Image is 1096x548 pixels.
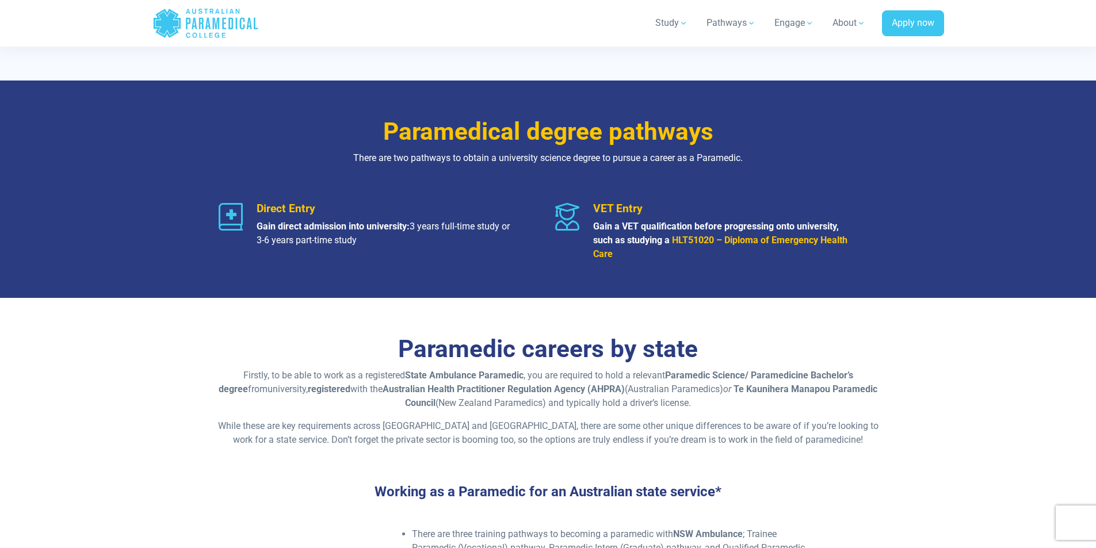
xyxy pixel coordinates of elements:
[257,202,315,215] span: Direct Entry
[593,235,847,259] a: HLT51020 – Diploma of Emergency Health Care
[767,7,821,39] a: Engage
[219,370,853,394] strong: Paramedic Science/ Paramedicine Bachelor’s degree
[405,370,524,381] strong: State Ambulance Paramedic
[212,369,885,410] p: Firstly, to be able to work as a registered , you are required to hold a relevant from , with the...
[212,419,885,447] p: While these are key requirements across [GEOGRAPHIC_DATA] and [GEOGRAPHIC_DATA], there are some o...
[593,202,643,215] span: VET Entry
[212,335,885,364] h2: Paramedic careers by state
[405,384,877,408] strong: Te Kaunihera Manapou Paramedic Council
[723,384,731,394] em: or
[593,221,839,246] strong: Gain a VET qualification before progressing onto university, such as studying a
[257,221,410,232] strong: Gain direct admission into university:
[268,384,306,394] span: university
[308,384,350,394] strong: registered
[257,220,514,247] p: 3 years full-time study or 3-6 years part-time study
[673,528,743,539] strong: NSW Ambulance
[882,10,944,37] a: Apply now
[152,5,259,42] a: Australian Paramedical College
[383,384,625,394] strong: Australian Health Practitioner Regulation Agency (AHPRA)
[212,117,885,147] h3: Paramedical degree pathways
[700,7,763,39] a: Pathways
[269,484,827,500] h3: Working as a Paramedic for an Australian state service*
[826,7,873,39] a: About
[212,151,885,165] p: There are two pathways to obtain a university science degree to pursue a career as a Paramedic.
[648,7,695,39] a: Study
